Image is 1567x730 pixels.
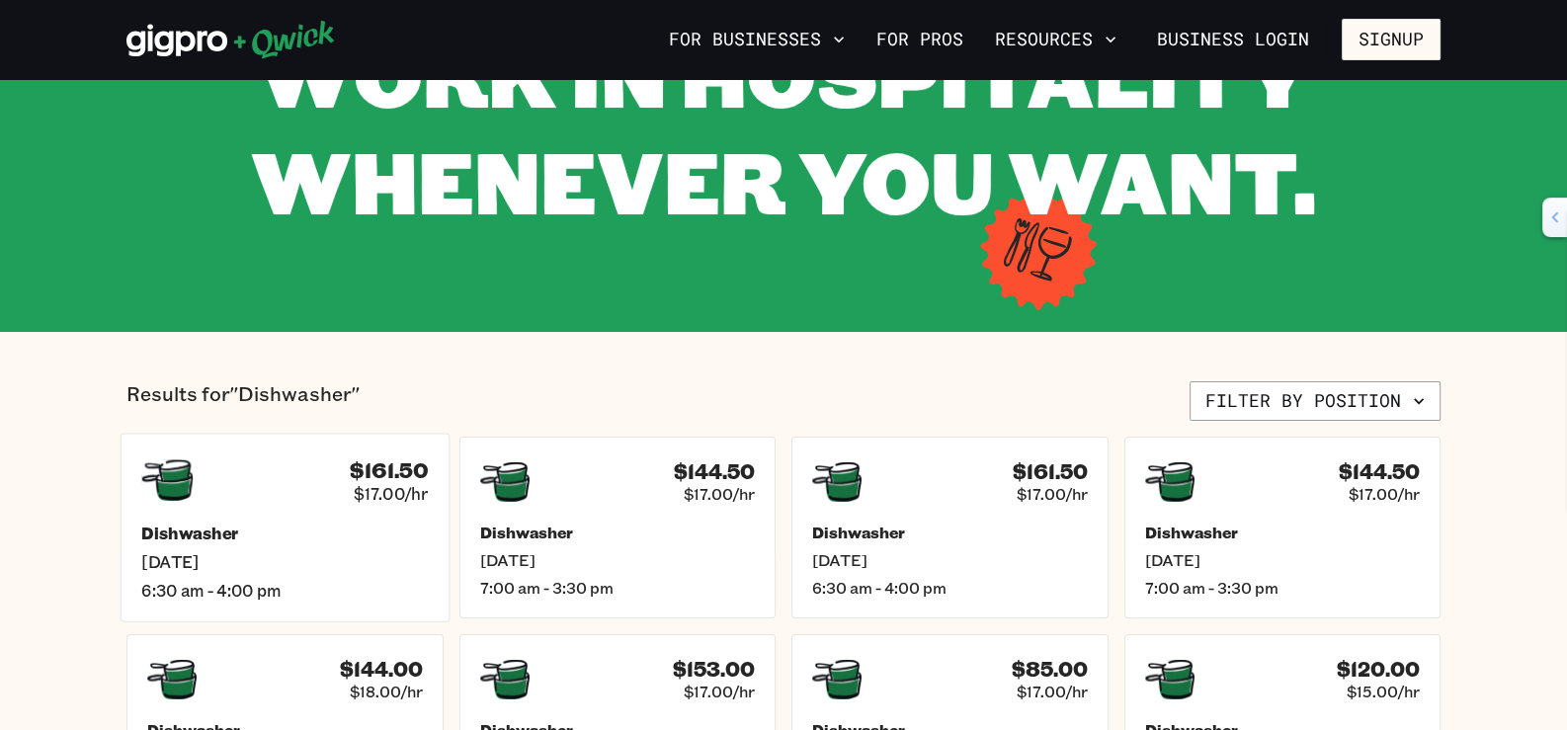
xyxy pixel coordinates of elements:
[1190,381,1441,421] button: Filter by position
[1347,682,1420,701] span: $15.00/hr
[987,23,1124,56] button: Resources
[1017,484,1088,504] span: $17.00/hr
[1140,19,1326,60] a: Business Login
[1013,459,1088,484] h4: $161.50
[141,580,428,601] span: 6:30 am - 4:00 pm
[673,657,755,682] h4: $153.00
[868,23,971,56] a: For Pros
[1349,484,1420,504] span: $17.00/hr
[354,483,428,504] span: $17.00/hr
[1012,657,1088,682] h4: $85.00
[1339,459,1420,484] h4: $144.50
[661,23,853,56] button: For Businesses
[1017,682,1088,701] span: $17.00/hr
[480,550,756,570] span: [DATE]
[350,682,423,701] span: $18.00/hr
[480,578,756,598] span: 7:00 am - 3:30 pm
[251,17,1316,237] span: WORK IN HOSPITALITY WHENEVER YOU WANT.
[1342,19,1441,60] button: Signup
[459,437,777,618] a: $144.50$17.00/hrDishwasher[DATE]7:00 am - 3:30 pm
[141,523,428,543] h5: Dishwasher
[1145,550,1421,570] span: [DATE]
[684,484,755,504] span: $17.00/hr
[126,381,360,421] p: Results for "Dishwasher"
[812,523,1088,542] h5: Dishwasher
[141,551,428,572] span: [DATE]
[1145,578,1421,598] span: 7:00 am - 3:30 pm
[1124,437,1442,618] a: $144.50$17.00/hrDishwasher[DATE]7:00 am - 3:30 pm
[1145,523,1421,542] h5: Dishwasher
[812,550,1088,570] span: [DATE]
[812,578,1088,598] span: 6:30 am - 4:00 pm
[791,437,1109,618] a: $161.50$17.00/hrDishwasher[DATE]6:30 am - 4:00 pm
[480,523,756,542] h5: Dishwasher
[1337,657,1420,682] h4: $120.00
[121,433,450,621] a: $161.50$17.00/hrDishwasher[DATE]6:30 am - 4:00 pm
[350,457,428,483] h4: $161.50
[340,657,423,682] h4: $144.00
[674,459,755,484] h4: $144.50
[684,682,755,701] span: $17.00/hr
